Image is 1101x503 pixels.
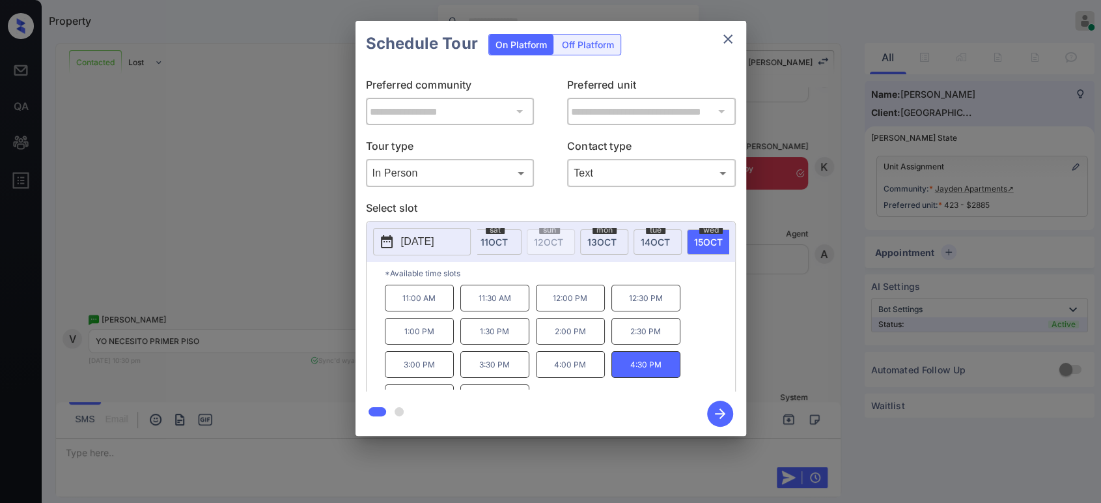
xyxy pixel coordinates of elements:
[634,229,682,255] div: date-select
[567,138,736,159] p: Contact type
[385,262,735,285] p: *Available time slots
[385,318,454,345] p: 1:00 PM
[580,229,628,255] div: date-select
[646,226,665,234] span: tue
[489,35,553,55] div: On Platform
[611,351,680,378] p: 4:30 PM
[385,285,454,311] p: 11:00 AM
[460,285,529,311] p: 11:30 AM
[385,384,454,411] p: 5:00 PM
[366,138,535,159] p: Tour type
[641,237,670,248] span: 14 OCT
[536,285,605,311] p: 12:00 PM
[611,318,680,345] p: 2:30 PM
[373,228,471,255] button: [DATE]
[481,237,508,248] span: 11 OCT
[385,351,454,378] p: 3:00 PM
[536,318,605,345] p: 2:00 PM
[567,77,736,98] p: Preferred unit
[694,237,723,248] span: 15 OCT
[715,26,741,52] button: close
[366,77,535,98] p: Preferred community
[699,397,741,431] button: btn-next
[592,226,617,234] span: mon
[460,318,529,345] p: 1:30 PM
[473,229,522,255] div: date-select
[611,285,680,311] p: 12:30 PM
[587,237,617,248] span: 13 OCT
[486,226,505,234] span: sat
[401,234,434,250] p: [DATE]
[355,21,488,66] h2: Schedule Tour
[555,35,620,55] div: Off Platform
[699,226,723,234] span: wed
[460,351,529,378] p: 3:30 PM
[687,229,735,255] div: date-select
[536,351,605,378] p: 4:00 PM
[369,162,531,184] div: In Person
[460,384,529,411] p: 5:30 PM
[366,200,736,221] p: Select slot
[570,162,732,184] div: Text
